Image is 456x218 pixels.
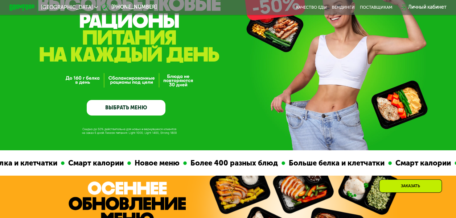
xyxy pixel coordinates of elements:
[393,158,445,169] div: Новое меню
[87,100,165,116] a: ВЫБРАТЬ МЕНЮ
[66,158,118,169] div: Новое меню
[296,5,327,10] a: Качество еды
[326,158,389,169] div: Смарт калории
[379,179,442,193] div: Заказать
[332,5,355,10] a: Вендинги
[408,4,447,11] div: Личный кабинет
[220,158,323,169] div: Больше белка и клетчатки
[122,158,216,169] div: Более 400 разных блюд
[41,5,93,10] span: [GEOGRAPHIC_DATA]
[101,4,157,11] a: [PHONE_NUMBER]
[360,5,393,10] div: поставщикам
